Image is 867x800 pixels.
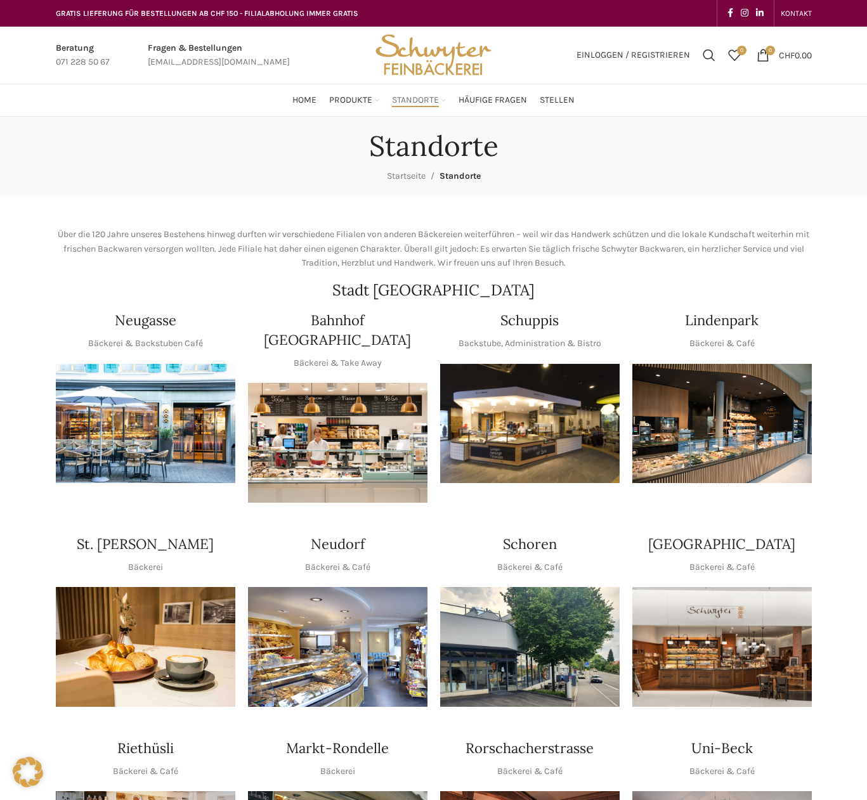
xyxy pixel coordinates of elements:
h4: Riethüsli [117,739,174,758]
span: Home [292,94,316,106]
div: Meine Wunschliste [722,42,747,68]
a: Standorte [392,87,446,113]
span: GRATIS LIEFERUNG FÜR BESTELLUNGEN AB CHF 150 - FILIALABHOLUNG IMMER GRATIS [56,9,358,18]
p: Über die 120 Jahre unseres Bestehens hinweg durften wir verschiedene Filialen von anderen Bäckere... [56,228,812,270]
span: Häufige Fragen [459,94,527,106]
h4: St. [PERSON_NAME] [77,534,214,554]
p: Bäckerei & Café [113,765,178,778]
a: Startseite [387,171,426,181]
a: Infobox link [148,41,290,70]
p: Bäckerei & Café [497,560,563,574]
a: Produkte [329,87,379,113]
a: Site logo [371,49,495,60]
a: Stellen [540,87,575,113]
span: Produkte [329,94,372,106]
a: Einloggen / Registrieren [570,42,696,68]
p: Bäckerei & Café [689,765,755,778]
img: schwyter-23 [56,587,235,707]
p: Bäckerei [320,765,355,778]
div: 1 / 1 [56,364,235,484]
a: 0 CHF0.00 [750,42,818,68]
h4: Markt-Rondelle [286,739,389,758]
a: Facebook social link [724,4,737,22]
span: KONTAKT [781,9,812,18]
div: 1 / 1 [56,587,235,707]
div: 1 / 1 [248,587,427,707]
h2: Stadt [GEOGRAPHIC_DATA] [56,283,812,298]
a: Infobox link [56,41,110,70]
span: Einloggen / Registrieren [577,51,690,60]
p: Bäckerei & Backstuben Café [88,337,203,351]
a: Suchen [696,42,722,68]
h4: Bahnhof [GEOGRAPHIC_DATA] [248,311,427,350]
img: Schwyter-1800x900 [632,587,812,707]
a: KONTAKT [781,1,812,26]
span: Standorte [392,94,439,106]
bdi: 0.00 [779,49,812,60]
div: Secondary navigation [774,1,818,26]
h1: Standorte [369,129,499,163]
a: 0 [722,42,747,68]
a: Instagram social link [737,4,752,22]
div: 1 / 1 [632,364,812,484]
span: 0 [766,46,775,55]
div: 1 / 1 [248,383,427,503]
p: Bäckerei & Café [497,765,563,778]
h4: [GEOGRAPHIC_DATA] [648,534,795,554]
span: Stellen [540,94,575,106]
p: Bäckerei [128,560,163,574]
h4: Lindenpark [685,311,759,330]
div: 1 / 1 [440,587,620,707]
div: 1 / 1 [440,364,620,484]
p: Bäckerei & Café [305,560,370,574]
div: Main navigation [49,87,818,113]
h4: Schoren [503,534,557,554]
img: 150130-Schwyter-013 [440,364,620,484]
h4: Neugasse [115,311,176,330]
span: CHF [779,49,795,60]
p: Bäckerei & Café [689,337,755,351]
p: Bäckerei & Café [689,560,755,574]
img: Neudorf_1 [248,587,427,707]
a: Häufige Fragen [459,87,527,113]
h4: Uni-Beck [691,739,753,758]
div: 1 / 1 [632,587,812,707]
img: 0842cc03-b884-43c1-a0c9-0889ef9087d6 copy [440,587,620,707]
a: Linkedin social link [752,4,767,22]
p: Backstube, Administration & Bistro [459,337,601,351]
h4: Neudorf [311,534,365,554]
img: Bäckerei Schwyter [371,27,495,84]
span: 0 [737,46,746,55]
h4: Rorschacherstrasse [466,739,594,758]
h4: Schuppis [500,311,559,330]
p: Bäckerei & Take Away [294,356,382,370]
img: 017-e1571925257345 [632,364,812,484]
img: Neugasse [56,364,235,484]
a: Home [292,87,316,113]
span: Standorte [440,171,481,181]
img: Bahnhof St. Gallen [248,383,427,503]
